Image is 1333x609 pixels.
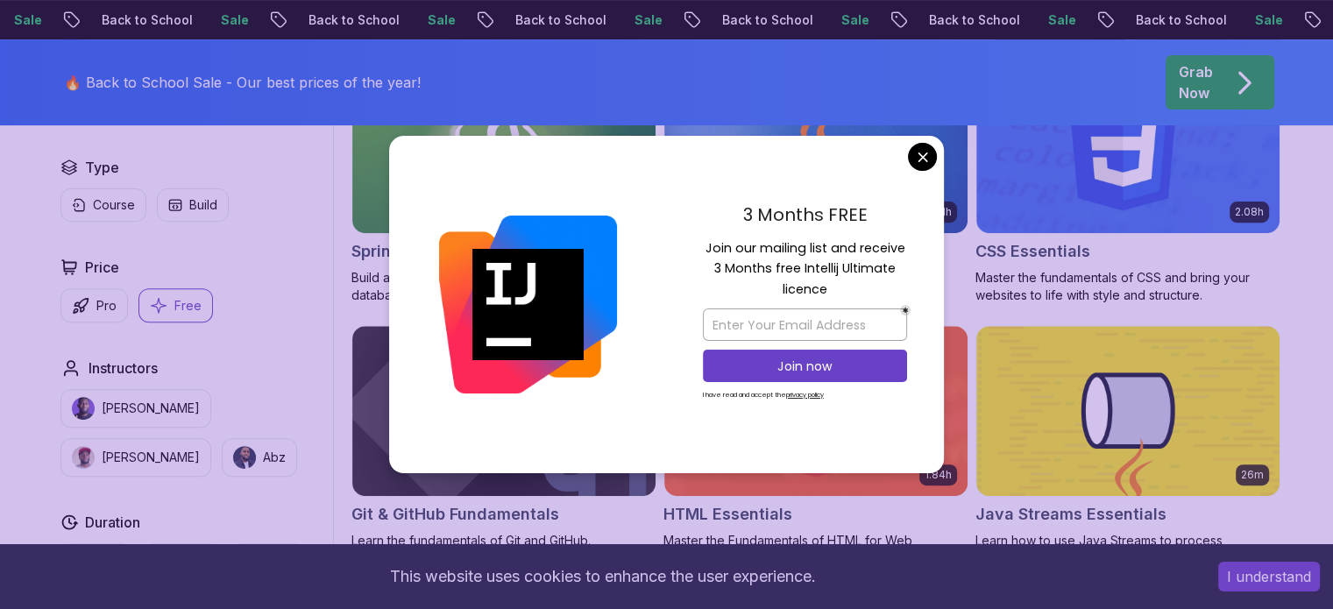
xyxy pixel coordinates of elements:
[60,543,132,577] button: 0-1 Hour
[102,400,200,417] p: [PERSON_NAME]
[352,63,656,233] img: Spring Boot for Beginners card
[72,446,95,469] img: instructor img
[230,543,306,577] button: +3 Hours
[976,63,1280,233] img: CSS Essentials card
[143,543,220,577] button: 1-3 Hours
[102,449,200,466] p: [PERSON_NAME]
[1241,468,1264,482] p: 26m
[351,532,656,549] p: Learn the fundamentals of Git and GitHub.
[60,188,146,222] button: Course
[1234,11,1290,29] p: Sale
[138,288,213,322] button: Free
[81,11,200,29] p: Back to School
[351,62,656,304] a: Spring Boot for Beginners card1.67hNEWSpring Boot for BeginnersBuild a CRUD API with Spring Boot ...
[975,532,1280,567] p: Learn how to use Java Streams to process collections of data.
[352,326,656,496] img: Git & GitHub Fundamentals card
[925,468,952,482] p: 1.84h
[189,196,217,214] p: Build
[60,389,211,428] button: instructor img[PERSON_NAME]
[85,257,119,278] h2: Price
[351,325,656,549] a: Git & GitHub Fundamentals cardGit & GitHub FundamentalsLearn the fundamentals of Git and GitHub.
[93,196,135,214] p: Course
[407,11,463,29] p: Sale
[975,502,1166,527] h2: Java Streams Essentials
[60,438,211,477] button: instructor img[PERSON_NAME]
[1218,562,1320,591] button: Accept cookies
[351,269,656,304] p: Build a CRUD API with Spring Boot and PostgreSQL database using Spring Data JPA and Spring AI
[613,11,670,29] p: Sale
[174,297,202,315] p: Free
[976,326,1280,496] img: Java Streams Essentials card
[157,188,229,222] button: Build
[1027,11,1083,29] p: Sale
[60,288,128,322] button: Pro
[663,502,792,527] h2: HTML Essentials
[975,62,1280,304] a: CSS Essentials card2.08hCSS EssentialsMaster the fundamentals of CSS and bring your websites to l...
[663,532,968,567] p: Master the Fundamentals of HTML for Web Development!
[263,449,286,466] p: Abz
[233,446,256,469] img: instructor img
[89,358,158,379] h2: Instructors
[908,11,1027,29] p: Back to School
[64,72,421,93] p: 🔥 Back to School Sale - Our best prices of the year!
[975,325,1280,567] a: Java Streams Essentials card26mJava Streams EssentialsLearn how to use Java Streams to process co...
[701,11,820,29] p: Back to School
[1235,205,1264,219] p: 2.08h
[820,11,876,29] p: Sale
[85,512,140,533] h2: Duration
[351,502,559,527] h2: Git & GitHub Fundamentals
[351,239,552,264] h2: Spring Boot for Beginners
[85,157,119,178] h2: Type
[287,11,407,29] p: Back to School
[1179,61,1213,103] p: Grab Now
[96,297,117,315] p: Pro
[975,269,1280,304] p: Master the fundamentals of CSS and bring your websites to life with style and structure.
[975,239,1090,264] h2: CSS Essentials
[200,11,256,29] p: Sale
[72,397,95,420] img: instructor img
[494,11,613,29] p: Back to School
[13,557,1192,596] div: This website uses cookies to enhance the user experience.
[222,438,297,477] button: instructor imgAbz
[1115,11,1234,29] p: Back to School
